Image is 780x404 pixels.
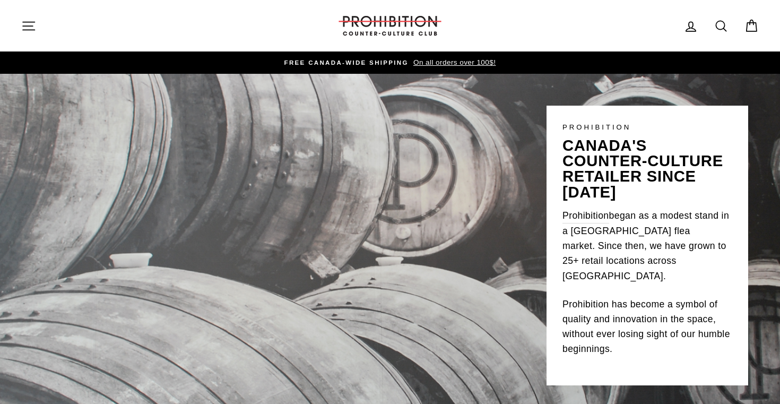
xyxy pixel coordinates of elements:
p: PROHIBITION [562,122,732,133]
img: PROHIBITION COUNTER-CULTURE CLUB [337,16,443,36]
span: FREE CANADA-WIDE SHIPPING [284,59,409,66]
span: On all orders over 100$! [411,58,496,66]
a: Prohibition [562,208,609,224]
p: began as a modest stand in a [GEOGRAPHIC_DATA] flea market. Since then, we have grown to 25+ reta... [562,208,732,283]
p: canada's counter-culture retailer since [DATE] [562,138,732,200]
a: FREE CANADA-WIDE SHIPPING On all orders over 100$! [24,57,756,68]
p: Prohibition has become a symbol of quality and innovation in the space, without ever losing sight... [562,297,732,357]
